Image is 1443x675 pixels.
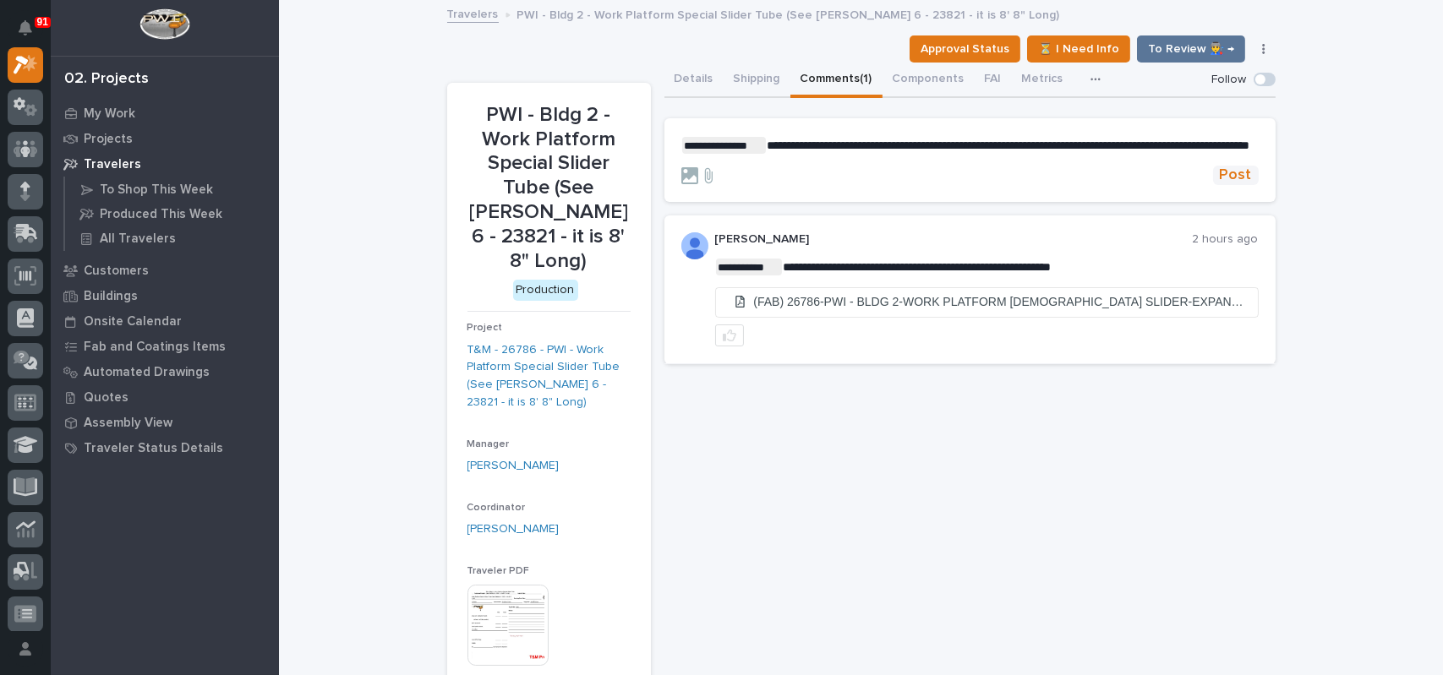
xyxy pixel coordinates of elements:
a: Assembly View [51,410,279,435]
button: like this post [715,324,744,346]
a: My Work [51,101,279,126]
span: Traveler PDF [467,566,530,576]
a: Buildings [51,283,279,308]
div: Notifications91 [21,20,43,47]
button: Components [883,63,975,98]
button: FAI [975,63,1012,98]
a: Automated Drawings [51,359,279,384]
p: Customers [84,264,149,279]
button: Shipping [724,63,790,98]
span: Project [467,323,503,333]
div: 02. Projects [64,70,149,89]
span: ⏳ I Need Info [1038,39,1119,59]
p: Fab and Coatings Items [84,340,226,355]
p: Buildings [84,289,138,304]
span: Post [1220,166,1252,185]
a: Customers [51,258,279,283]
button: Post [1213,166,1259,185]
li: (FAB) 26786-PWI - BLDG 2-WORK PLATFORM [DEMOGRAPHIC_DATA] SLIDER-EXPANDABLE CROSSWALK [DEMOGRAPHI... [716,288,1258,316]
a: [PERSON_NAME] [467,520,560,538]
p: 2 hours ago [1193,232,1259,247]
a: (FAB) 26786-PWI - BLDG 2-WORK PLATFORM [DEMOGRAPHIC_DATA] SLIDER-EXPANDABLE CROSSWALK [DEMOGRAPHI... [716,288,1258,317]
p: To Shop This Week [100,182,213,198]
p: My Work [84,106,135,122]
img: Workspace Logo [139,8,189,40]
a: Fab and Coatings Items [51,334,279,359]
p: Follow [1212,73,1247,87]
p: Quotes [84,390,128,406]
p: Assembly View [84,416,172,431]
button: Comments (1) [790,63,883,98]
img: AOh14GjTRfkD1oUMcB0TemJ99d1W6S72D1qI3y53uSh2WIfob9-94IqIlJUlukijh7zEU6q04HSlcabwtpdPkUfvSgFdPLuR9... [681,232,708,259]
span: To Review 👨‍🏭 → [1148,39,1234,59]
a: [PERSON_NAME] [467,457,560,475]
button: Metrics [1012,63,1074,98]
a: T&M - 26786 - PWI - Work Platform Special Slider Tube (See [PERSON_NAME] 6 - 23821 - it is 8' 8" ... [467,341,631,411]
a: Projects [51,126,279,151]
p: Traveler Status Details [84,441,223,456]
p: Projects [84,132,133,147]
a: Onsite Calendar [51,308,279,334]
button: Approval Status [910,35,1020,63]
a: Quotes [51,384,279,410]
p: PWI - Bldg 2 - Work Platform Special Slider Tube (See [PERSON_NAME] 6 - 23821 - it is 8' 8" Long) [517,4,1060,23]
div: Production [513,280,578,301]
p: All Travelers [100,231,176,247]
p: Produced This Week [100,207,222,222]
a: Traveler Status Details [51,435,279,460]
span: Approval Status [921,39,1009,59]
p: [PERSON_NAME] [715,232,1193,247]
p: PWI - Bldg 2 - Work Platform Special Slider Tube (See [PERSON_NAME] 6 - 23821 - it is 8' 8" Long) [467,103,631,274]
button: ⏳ I Need Info [1027,35,1130,63]
button: To Review 👨‍🏭 → [1137,35,1245,63]
a: Produced This Week [65,202,279,226]
a: Travelers [447,3,499,23]
span: Manager [467,439,510,449]
p: Onsite Calendar [84,314,182,329]
a: To Shop This Week [65,177,279,201]
p: 91 [37,16,48,28]
span: Coordinator [467,503,526,513]
button: Details [664,63,724,98]
p: Travelers [84,157,141,172]
button: Notifications [8,10,43,46]
p: Automated Drawings [84,365,210,380]
a: Travelers [51,151,279,177]
a: All Travelers [65,226,279,250]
